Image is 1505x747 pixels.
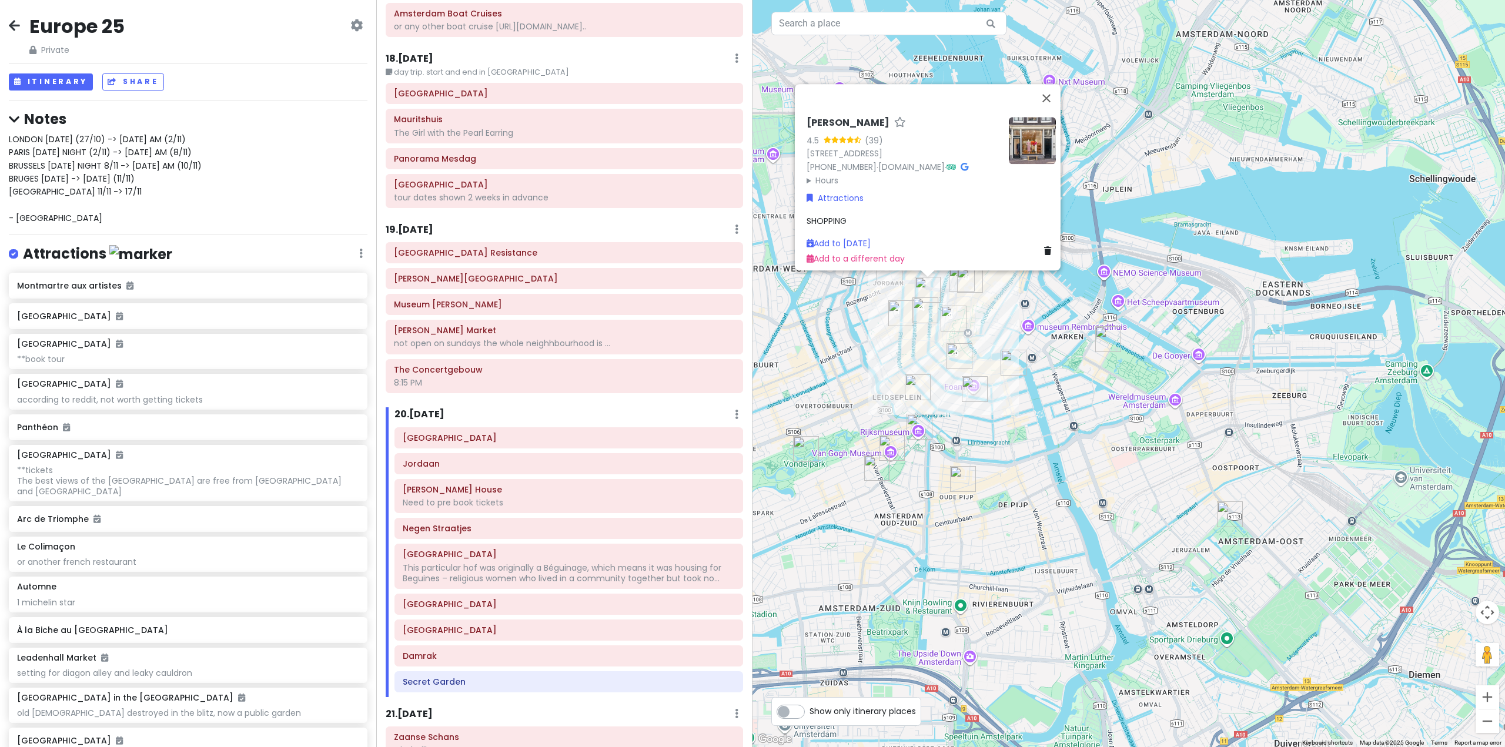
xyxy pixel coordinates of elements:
h6: [GEOGRAPHIC_DATA] [17,735,359,746]
h6: Dam Square [403,599,735,609]
h6: [GEOGRAPHIC_DATA] [17,378,123,389]
h6: Jordaan [403,458,735,469]
div: Royal Palace Amsterdam [949,266,975,292]
a: Terms (opens in new tab) [1431,739,1447,746]
h6: Zaanse Schans [394,732,735,742]
h6: Verzetsmuseum Amsterdam - Museum of WWII Resistance [394,247,735,258]
button: Itinerary [9,73,93,91]
a: Attractions [807,192,864,205]
i: Added to itinerary [238,694,245,702]
h6: Leadenhall Market [17,652,108,663]
h6: 20 . [DATE] [394,408,444,421]
h4: Notes [9,110,367,128]
div: Willet-Holthuysen Museum [1001,350,1026,376]
button: Close [1032,84,1061,112]
h6: Anne Frank House [403,484,735,495]
i: Added to itinerary [116,312,123,320]
a: Star place [894,117,906,129]
h6: Royal Palace Amsterdam [403,625,735,635]
button: Zoom in [1476,685,1499,709]
small: day trip. start and end in [GEOGRAPHIC_DATA] [386,66,743,78]
div: This particular hof was originally a Béguinage, which means it was housing for Beguines – religio... [403,562,735,584]
div: The Pantry [905,374,931,400]
div: 8:15 PM [394,377,735,388]
img: Google [755,732,794,747]
div: 4.5 [807,134,824,147]
div: according to reddit, not worth getting tickets [17,394,359,405]
div: The Girl with the Pearl Earring [394,128,735,138]
h6: Museum Van Loon [394,299,735,310]
h6: À la Biche au [GEOGRAPHIC_DATA] [17,625,359,635]
h6: [GEOGRAPHIC_DATA] [17,450,123,460]
h6: 19 . [DATE] [386,224,433,236]
i: Added to itinerary [116,736,123,745]
h6: Willet-Holthuysen Museum [394,273,735,284]
div: Dam Square [957,267,983,293]
h6: Damrak [403,651,735,661]
div: setting for diagon alley and leaky cauldron [17,668,359,678]
a: [PHONE_NUMBER] [807,161,877,173]
a: [STREET_ADDRESS] [807,148,882,159]
i: Added to itinerary [101,654,108,662]
span: Map data ©2025 Google [1360,739,1424,746]
i: Added to itinerary [126,282,133,290]
h6: Albert Cuyp Market [394,325,735,336]
h6: Panthéon [17,422,359,433]
span: SHOPPING [807,215,847,226]
summary: Hours [807,174,999,187]
h6: Begijnhof [403,549,735,560]
h6: Panorama Mesdag [394,153,735,164]
h6: Negen Straatjes [403,523,735,534]
i: Added to itinerary [93,515,101,523]
div: · · [807,117,999,187]
a: Delete place [1044,244,1056,257]
a: Click to see this area on Google Maps [755,732,794,747]
h6: [PERSON_NAME] [807,117,889,129]
div: not open on sundays the whole neighhbourhood is ... [394,338,735,349]
div: The Concertgebouw [864,455,890,481]
div: Verzetsmuseum Amsterdam - Museum of WWII Resistance [1095,326,1121,352]
h6: [GEOGRAPHIC_DATA] [17,311,359,321]
div: Rijksmuseum [907,414,932,440]
div: Negen Straatjes [912,297,938,323]
img: marker [109,245,172,263]
h6: Amsterdam Boat Cruises [394,8,735,19]
div: Secret Garden [947,343,972,369]
div: De Kas [1217,501,1243,527]
div: 1 michelin star [17,597,359,608]
button: Zoom out [1476,709,1499,733]
i: Added to itinerary [116,380,123,388]
h6: 21 . [DATE] [386,708,433,721]
i: Added to itinerary [116,451,123,459]
a: [DOMAIN_NAME] [878,161,945,173]
h6: Mauritshuis [394,114,735,125]
span: Show only itinerary places [810,705,916,718]
div: Fabienne Chapot [915,277,941,303]
h6: Automne [17,581,56,592]
div: Houseboat Museum [888,300,914,326]
div: or any other boat cruise [URL][DOMAIN_NAME].. [394,21,735,32]
h6: 18 . [DATE] [386,53,433,65]
button: Map camera controls [1476,601,1499,624]
button: Keyboard shortcuts [1302,739,1353,747]
div: Begijnhof [941,306,966,331]
h6: Arc de Triomphe [17,514,359,524]
a: Add to a different day [807,253,905,264]
a: Add to [DATE] [807,237,871,249]
i: Tripadvisor [947,163,956,171]
input: Search a place [771,12,1006,35]
h6: [GEOGRAPHIC_DATA] [17,339,123,349]
button: Share [102,73,163,91]
div: old [DEMOGRAPHIC_DATA] destroyed in the blitz, now a public garden [17,708,359,718]
h6: Montmartre aux artistes [17,280,359,291]
div: Vondelpark [793,436,819,462]
span: LONDON [DATE] (27/10) -> [DATE] AM (2/11) PARIS [DATE] NIGHT (2/11) -> [DATE] AM (8/11) BRUSSELS ... [9,133,202,224]
div: (39) [865,134,883,147]
h6: Royal Delft [394,88,735,99]
h6: Secret Garden [403,676,735,687]
h2: Europe 25 [29,14,125,39]
h4: Attractions [23,244,172,264]
div: **tickets The best views of the [GEOGRAPHIC_DATA] are free from [GEOGRAPHIC_DATA] and [GEOGRAPHIC... [17,465,359,497]
h6: Houseboat Museum [403,433,735,443]
h6: Le Colimaçon [17,541,75,552]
